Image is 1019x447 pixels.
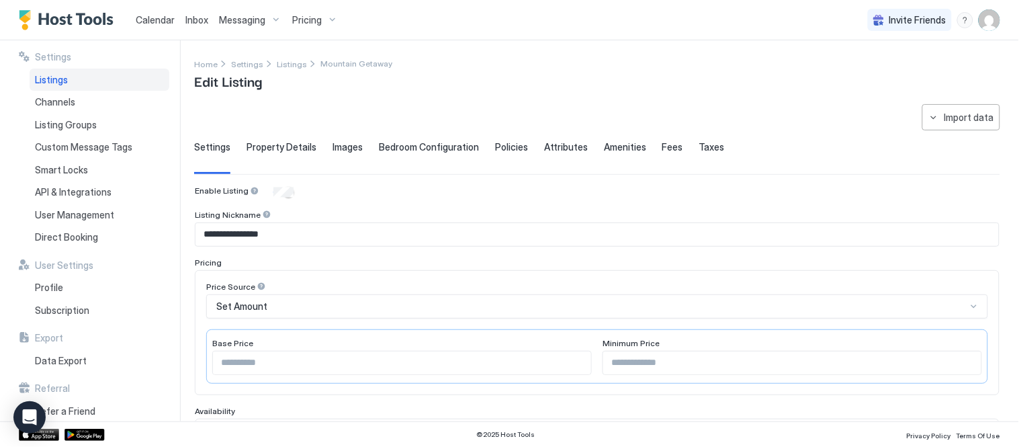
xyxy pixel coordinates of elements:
span: User Management [35,209,114,221]
span: Messaging [219,14,265,26]
span: Terms Of Use [957,432,1000,440]
a: User Management [30,204,169,227]
span: Images [333,141,363,153]
span: Base Price [212,338,253,348]
input: Input Field [603,352,981,374]
a: Calendar [136,13,175,27]
span: Custom Message Tags [35,141,132,153]
span: Price Source [206,282,255,292]
a: Custom Message Tags [30,136,169,159]
span: Settings [194,141,230,153]
a: Listings [30,69,169,91]
span: Policies [495,141,528,153]
span: Settings [35,51,71,63]
a: Google Play Store [64,429,105,441]
span: Referral [35,382,70,395]
a: Inbox [185,13,208,27]
a: Data Export [30,350,169,372]
span: Channels [35,96,75,108]
span: © 2025 Host Tools [477,430,535,439]
a: Settings [231,56,263,71]
button: Import data [922,104,1000,130]
div: Breadcrumb [231,56,263,71]
span: Inbox [185,14,208,26]
span: Export [35,332,63,344]
a: Smart Locks [30,159,169,181]
span: Listings [277,59,307,69]
span: Bedroom Configuration [379,141,479,153]
a: Subscription [30,299,169,322]
span: Amenities [604,141,646,153]
span: Listings [35,74,68,86]
span: Privacy Policy [907,432,951,440]
span: Home [194,59,218,69]
a: API & Integrations [30,181,169,204]
span: Minimum Price [603,338,660,348]
span: Data Export [35,355,87,367]
div: Breadcrumb [194,56,218,71]
div: User profile [979,9,1000,31]
a: Terms Of Use [957,428,1000,442]
input: Input Field [195,223,999,246]
div: Open Intercom Messenger [13,401,46,434]
a: Channels [30,91,169,114]
span: Pricing [195,257,222,268]
span: Edit Listing [194,71,262,91]
a: Host Tools Logo [19,10,120,30]
span: Settings [231,59,263,69]
a: Refer a Friend [30,400,169,423]
a: Listings [277,56,307,71]
span: Listing Nickname [195,210,261,220]
span: Direct Booking [35,231,98,243]
span: Subscription [35,304,89,317]
span: Refer a Friend [35,405,95,417]
span: Invite Friends [889,14,946,26]
span: Set Amount [216,300,267,313]
span: Calendar [136,14,175,26]
a: Profile [30,276,169,299]
div: Import data [944,110,994,124]
input: Input Field [213,352,591,374]
span: Profile [35,282,63,294]
span: Pricing [292,14,322,26]
span: Listing Groups [35,119,97,131]
span: Enable Listing [195,186,249,196]
div: Breadcrumb [277,56,307,71]
span: Fees [662,141,683,153]
span: Availability [195,406,235,416]
div: menu [957,12,973,28]
span: Attributes [544,141,588,153]
span: API & Integrations [35,186,112,198]
span: Breadcrumb [320,58,392,69]
a: Home [194,56,218,71]
a: Privacy Policy [907,428,951,442]
span: Property Details [247,141,316,153]
a: Direct Booking [30,226,169,249]
span: Smart Locks [35,164,88,176]
span: User Settings [35,259,93,272]
span: Taxes [699,141,725,153]
a: App Store [19,429,59,441]
a: Listing Groups [30,114,169,136]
